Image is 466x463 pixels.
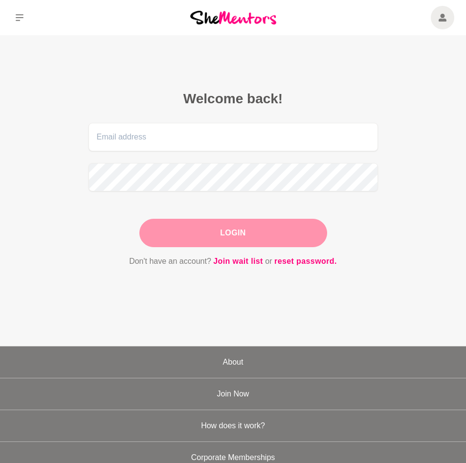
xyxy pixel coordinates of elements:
a: Join wait list [213,255,263,268]
h2: Welcome back! [89,90,378,107]
p: Don't have an account? or [89,255,378,268]
a: reset password. [274,255,337,268]
input: Email address [89,123,378,151]
img: She Mentors Logo [190,11,276,24]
